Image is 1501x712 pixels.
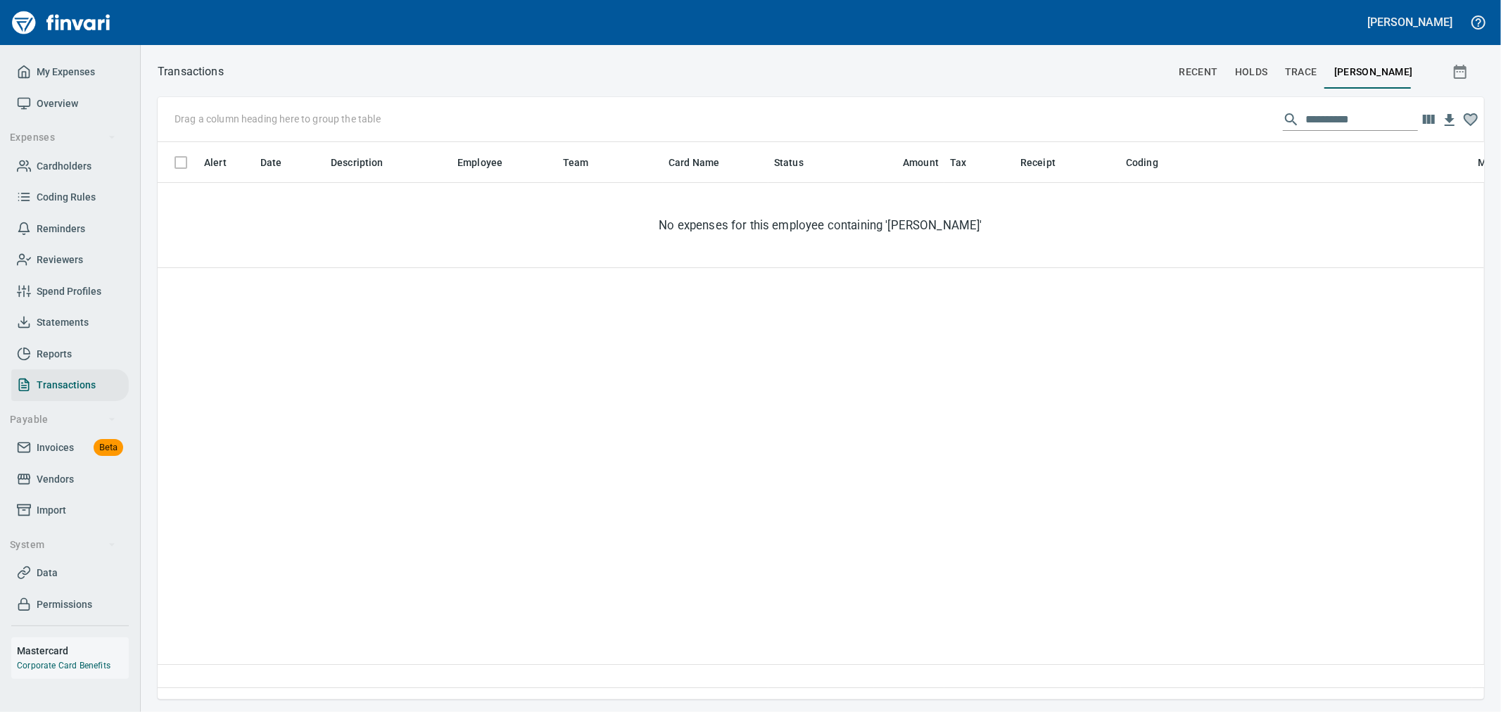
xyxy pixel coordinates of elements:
span: Reviewers [37,251,83,269]
a: Corporate Card Benefits [17,661,110,670]
a: Permissions [11,589,129,621]
a: Coding Rules [11,182,129,213]
nav: breadcrumb [158,63,224,80]
span: Alert [204,154,227,171]
span: Coding [1126,154,1158,171]
span: Team [563,154,607,171]
a: Import [11,495,129,526]
a: Cardholders [11,151,129,182]
span: [PERSON_NAME] [1334,63,1413,81]
span: Permissions [37,596,92,614]
button: Show transactions within a particular date range [1439,55,1484,89]
span: recent [1179,63,1217,81]
a: Reviewers [11,244,129,276]
button: Download table [1439,110,1460,131]
a: Spend Profiles [11,276,129,307]
img: Finvari [8,6,114,39]
span: Alert [204,154,245,171]
a: Statements [11,307,129,338]
span: Cardholders [37,158,91,175]
span: Statements [37,314,89,331]
p: Transactions [158,63,224,80]
span: Receipt [1020,154,1074,171]
span: Description [331,154,402,171]
span: Transactions [37,376,96,394]
a: Overview [11,88,129,120]
span: Import [37,502,66,519]
button: Choose columns to display [1418,109,1439,130]
span: Description [331,154,384,171]
button: Expenses [4,125,122,151]
h5: [PERSON_NAME] [1368,15,1452,30]
span: Vendors [37,471,74,488]
span: Employee [457,154,521,171]
span: Tax [950,154,984,171]
span: Status [774,154,804,171]
span: Date [260,154,282,171]
a: Transactions [11,369,129,401]
span: Receipt [1020,154,1056,171]
span: Payable [10,411,116,428]
span: My Expenses [37,63,95,81]
button: System [4,532,122,558]
span: Data [37,564,58,582]
span: Spend Profiles [37,283,101,300]
span: Invoices [37,439,74,457]
a: Vendors [11,464,129,495]
span: Card Name [669,154,719,171]
p: Drag a column heading here to group the table [175,112,381,126]
span: Amount [903,154,939,171]
span: Amount [885,154,939,171]
span: Date [260,154,300,171]
button: Payable [4,407,122,433]
span: Beta [94,440,123,456]
span: Overview [37,95,78,113]
h6: Mastercard [17,643,129,659]
button: [PERSON_NAME] [1364,11,1456,33]
span: Team [563,154,589,171]
span: Coding [1126,154,1177,171]
span: Reminders [37,220,85,238]
a: My Expenses [11,56,129,88]
span: trace [1285,63,1317,81]
a: Reports [11,338,129,370]
a: Reminders [11,213,129,245]
span: System [10,536,116,554]
span: Expenses [10,129,116,146]
a: InvoicesBeta [11,432,129,464]
span: Card Name [669,154,737,171]
span: Status [774,154,822,171]
span: Reports [37,345,72,363]
span: Coding Rules [37,189,96,206]
big: No expenses for this employee containing '[PERSON_NAME]' [659,217,982,234]
span: Employee [457,154,502,171]
button: Column choices favorited. Click to reset to default [1460,109,1481,130]
span: holds [1235,63,1268,81]
span: Tax [950,154,966,171]
a: Data [11,557,129,589]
